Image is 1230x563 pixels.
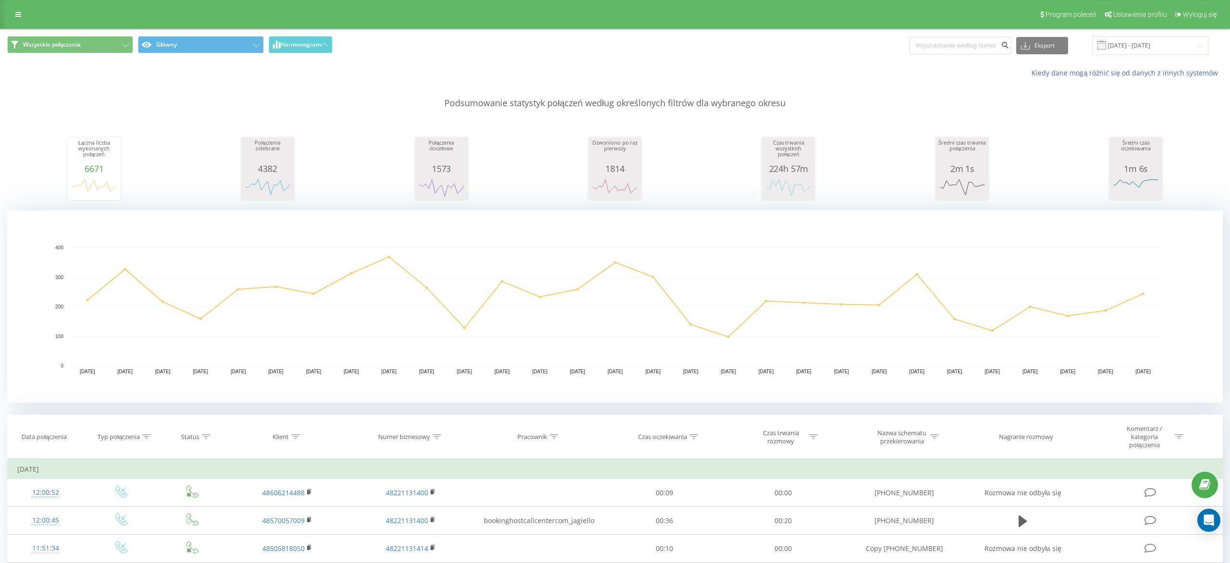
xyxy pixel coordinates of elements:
td: 00:10 [605,535,724,563]
text: [DATE] [947,369,962,374]
div: Status [181,433,199,441]
a: 48221131400 [386,488,428,497]
div: Połączenia docelowe [418,140,466,164]
td: 00:00 [724,535,843,563]
td: bookinghostcallcentercom_jagiello [472,507,605,535]
text: [DATE] [1022,369,1038,374]
text: [DATE] [419,369,434,374]
svg: A chart. [1112,173,1160,202]
div: Typ połączenia [98,433,140,441]
div: 1m 6s [1112,164,1160,173]
text: [DATE] [532,369,548,374]
text: [DATE] [834,369,849,374]
div: Czas oczekiwania [638,433,687,441]
div: Dzwoniono po raz pierwszy [591,140,639,164]
text: [DATE] [193,369,208,374]
svg: A chart. [70,173,118,202]
td: [PHONE_NUMBER] [843,507,966,535]
td: 00:00 [724,479,843,507]
td: Copy [PHONE_NUMBER] [843,535,966,563]
td: 00:36 [605,507,724,535]
div: Średni czas trwania połączenia [938,140,986,164]
td: [PHONE_NUMBER] [843,479,966,507]
div: Nazwa schematu przekierowania [876,429,928,445]
td: 00:20 [724,507,843,535]
a: Kiedy dane mogą różnić się od danych z innych systemów [1032,68,1223,77]
text: [DATE] [1060,369,1076,374]
span: Rozmowa nie odbyła się [984,544,1061,553]
text: 200 [55,304,63,309]
svg: A chart. [938,173,986,202]
text: [DATE] [608,369,623,374]
text: [DATE] [1098,369,1113,374]
div: Pracownik [517,433,547,441]
button: Harmonogram [269,36,332,53]
svg: A chart. [591,173,639,202]
text: [DATE] [872,369,887,374]
div: Średni czas oczekiwania [1112,140,1160,164]
span: Program poleceń [1045,11,1096,18]
span: Ustawienia profilu [1113,11,1167,18]
text: 300 [55,275,63,280]
div: Łączna liczba wykonanych połączeń [70,140,118,164]
div: 1814 [591,164,639,173]
a: 48606214488 [262,488,305,497]
text: [DATE] [985,369,1000,374]
text: [DATE] [155,369,171,374]
svg: A chart. [7,210,1223,403]
text: [DATE] [721,369,736,374]
div: Czas trwania wszystkich połączeń [764,140,812,164]
div: Nagranie rozmowy [999,433,1053,441]
span: Rozmowa nie odbyła się [984,488,1061,497]
div: Data połączenia [22,433,67,441]
span: Wyloguj się [1183,11,1217,18]
div: Czas trwania rozmowy [755,429,807,445]
text: [DATE] [1136,369,1151,374]
text: [DATE] [381,369,397,374]
text: [DATE] [645,369,661,374]
button: Eksport [1016,37,1068,54]
svg: A chart. [764,173,812,202]
div: 12:00:52 [17,483,74,502]
div: Klient [272,433,289,441]
a: 48570057009 [262,516,305,525]
input: Wyszukiwanie według numeru [910,37,1011,54]
button: Wszystkie połączenia [7,36,133,53]
text: [DATE] [457,369,472,374]
text: [DATE] [683,369,699,374]
svg: A chart. [418,173,466,202]
text: [DATE] [344,369,359,374]
div: 2m 1s [938,164,986,173]
div: Open Intercom Messenger [1197,509,1220,532]
a: 48505818050 [262,544,305,553]
text: [DATE] [306,369,321,374]
div: 12:00:45 [17,511,74,530]
text: [DATE] [268,369,283,374]
td: [DATE] [8,460,1223,479]
text: [DATE] [759,369,774,374]
text: 400 [55,245,63,250]
td: 00:09 [605,479,724,507]
a: 48221131400 [386,516,428,525]
div: 11:51:34 [17,539,74,558]
text: [DATE] [80,369,95,374]
text: [DATE] [231,369,246,374]
text: [DATE] [570,369,585,374]
text: [DATE] [910,369,925,374]
div: 224h 57m [764,164,812,173]
a: 48221131414 [386,544,428,553]
svg: A chart. [244,173,292,202]
span: Harmonogram [281,41,321,48]
button: Główny [138,36,264,53]
text: [DATE] [494,369,510,374]
text: [DATE] [117,369,133,374]
div: Połączenia odebrane [244,140,292,164]
div: Komentarz / kategoria połączenia [1116,425,1172,449]
text: [DATE] [796,369,812,374]
div: Numer biznesowy [378,433,430,441]
div: 6671 [70,164,118,173]
div: 1573 [418,164,466,173]
span: Wszystkie połączenia [23,41,81,49]
div: 4382 [244,164,292,173]
text: 0 [61,363,63,368]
